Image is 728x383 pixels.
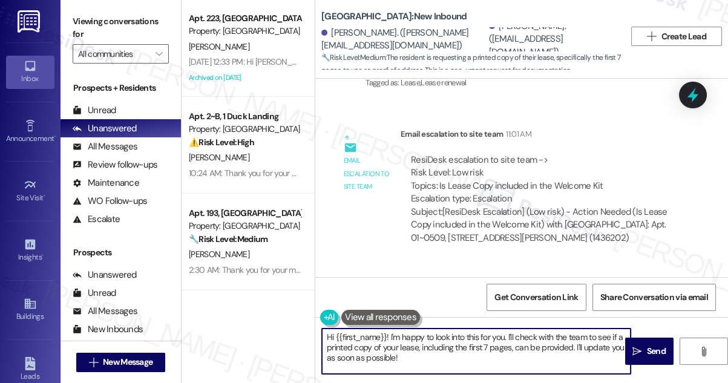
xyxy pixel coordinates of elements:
button: New Message [76,353,166,372]
div: Apt. 223, [GEOGRAPHIC_DATA] [189,12,301,25]
div: Unanswered [73,269,137,281]
div: Property: [GEOGRAPHIC_DATA] [189,123,301,136]
span: [PERSON_NAME] [189,152,249,163]
span: Lease , [401,77,421,88]
span: [PERSON_NAME] [189,41,249,52]
div: Email escalation to site team [401,128,687,145]
strong: 🔧 Risk Level: Medium [189,234,267,244]
div: Apt. 193, [GEOGRAPHIC_DATA] [189,207,301,220]
div: [PERSON_NAME]. ([PERSON_NAME][EMAIL_ADDRESS][DOMAIN_NAME]) [321,27,486,53]
i:  [156,49,162,59]
b: [GEOGRAPHIC_DATA]: New Inbound [321,10,467,23]
div: Subject: [ResiDesk Escalation] (Low risk) - Action Needed (Is Lease Copy included in the Welcome ... [411,206,677,244]
div: Prospects + Residents [61,82,181,94]
span: Get Conversation Link [494,291,578,304]
a: Inbox [6,56,54,88]
button: Send [625,338,674,365]
div: New Inbounds [73,323,143,336]
span: • [42,251,44,260]
span: : The resident is requesting a printed copy of their lease, specifically the first 7 pages, to us... [321,51,625,77]
div: Escalate [73,213,120,226]
div: Email escalation to site team [344,154,391,193]
div: WO Follow-ups [73,195,147,208]
img: ResiDesk Logo [18,10,42,33]
div: Archived on [DATE] [188,70,302,85]
button: Share Conversation via email [592,284,716,311]
i:  [89,358,98,367]
div: All Messages [73,140,137,153]
input: All communities [78,44,149,64]
div: Maintenance [73,177,139,189]
div: Prospects [61,246,181,259]
div: Unread [73,287,116,300]
strong: 🔧 Risk Level: Medium [321,53,385,62]
a: Site Visit • [6,175,54,208]
span: Send [647,345,666,358]
a: Buildings [6,293,54,326]
span: • [54,133,56,141]
div: Unanswered [73,122,137,135]
span: • [44,192,45,200]
div: All Messages [73,305,137,318]
div: Unread [73,104,116,117]
div: Property: [GEOGRAPHIC_DATA] [189,220,301,232]
div: Review follow-ups [73,159,157,171]
textarea: Hi {{first_name}}! I'm happy to look into this for you. I'll check with the team to see if a prin... [322,329,631,374]
div: 11:01 AM [503,128,531,140]
div: Property: [GEOGRAPHIC_DATA] [189,25,301,38]
button: Get Conversation Link [487,284,586,311]
span: [PERSON_NAME] [189,249,249,260]
i:  [632,347,641,356]
div: ResiDesk escalation to site team -> Risk Level: Low risk Topics: Is Lease Copy included in the We... [411,154,677,206]
button: Create Lead [631,27,722,46]
span: Lease renewal [421,77,467,88]
a: Insights • [6,234,54,267]
span: Share Conversation via email [600,291,708,304]
div: Apt. 2~B, 1 Duck Landing [189,110,301,123]
label: Viewing conversations for [73,12,169,44]
div: [PERSON_NAME]. ([EMAIL_ADDRESS][DOMAIN_NAME]) [489,20,616,59]
strong: ⚠️ Risk Level: High [189,137,254,148]
span: New Message [103,356,152,368]
div: Tagged as: [366,74,719,91]
i:  [647,31,656,41]
span: Create Lead [661,30,706,43]
i:  [699,347,708,356]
